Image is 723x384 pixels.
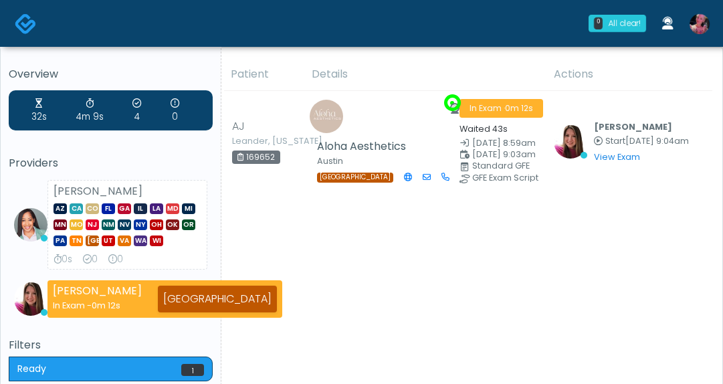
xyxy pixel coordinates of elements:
[118,219,131,230] span: NV
[76,97,104,124] div: 4m 9s
[472,149,536,160] span: [DATE] 9:03am
[459,123,508,134] small: Waited 43s
[86,235,99,246] span: [GEOGRAPHIC_DATA]
[134,219,147,230] span: NY
[608,17,641,29] div: All clear!
[70,235,83,246] span: TN
[31,97,47,124] div: 32s
[102,203,115,214] span: FL
[53,299,142,312] div: In Exam -
[86,203,99,214] span: CO
[15,13,37,35] img: Docovia
[86,219,99,230] span: NJ
[171,97,179,124] div: 0
[53,283,142,298] strong: [PERSON_NAME]
[102,219,115,230] span: NM
[310,100,343,133] img: Tony Silvio
[54,235,67,246] span: PA
[594,151,640,163] a: View Exam
[505,102,533,114] span: 0m 12s
[9,357,213,381] button: Ready1
[581,9,654,37] a: 0 All clear!
[150,219,163,230] span: OH
[9,339,213,351] h5: Filters
[472,174,550,182] div: GFE Exam Script
[182,219,195,230] span: OR
[54,183,142,199] strong: [PERSON_NAME]
[594,17,603,29] div: 0
[594,137,689,146] small: Started at
[14,208,47,242] img: Jennifer Ekeh
[625,135,689,147] span: [DATE] 9:04am
[108,253,123,266] div: 0
[92,300,120,311] span: 0m 12s
[232,118,245,134] span: AJ
[83,253,98,266] div: 0
[459,151,538,159] small: Scheduled Time
[150,203,163,214] span: LA
[134,235,147,246] span: WA
[317,140,434,153] h5: Aloha Aesthetics
[472,137,536,149] span: [DATE] 8:59am
[118,235,131,246] span: VA
[14,282,47,316] img: Megan McComy
[459,139,538,148] small: Date Created
[54,253,72,266] div: 0s
[546,58,712,91] th: Actions
[166,219,179,230] span: OK
[134,203,147,214] span: IL
[102,235,115,246] span: UT
[554,125,587,159] img: Megan McComy
[181,364,204,376] span: 1
[223,58,304,91] th: Patient
[9,68,213,80] h5: Overview
[70,203,83,214] span: CA
[472,162,550,170] div: Standard GFE
[132,97,141,124] div: 4
[594,121,672,132] b: [PERSON_NAME]
[182,203,195,214] span: MI
[304,58,546,91] th: Details
[70,219,83,230] span: MO
[605,135,625,147] span: Start
[166,203,179,214] span: MD
[118,203,131,214] span: GA
[9,157,213,169] h5: Providers
[690,14,710,34] img: Lindsey Morgan
[54,203,67,214] span: AZ
[54,219,67,230] span: MN
[459,99,543,118] span: In Exam ·
[232,151,280,164] div: 169652
[317,155,343,167] small: Austin
[317,173,393,183] span: [GEOGRAPHIC_DATA]
[232,137,306,145] small: Leander, [US_STATE]
[158,286,277,312] div: [GEOGRAPHIC_DATA]
[150,235,163,246] span: WI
